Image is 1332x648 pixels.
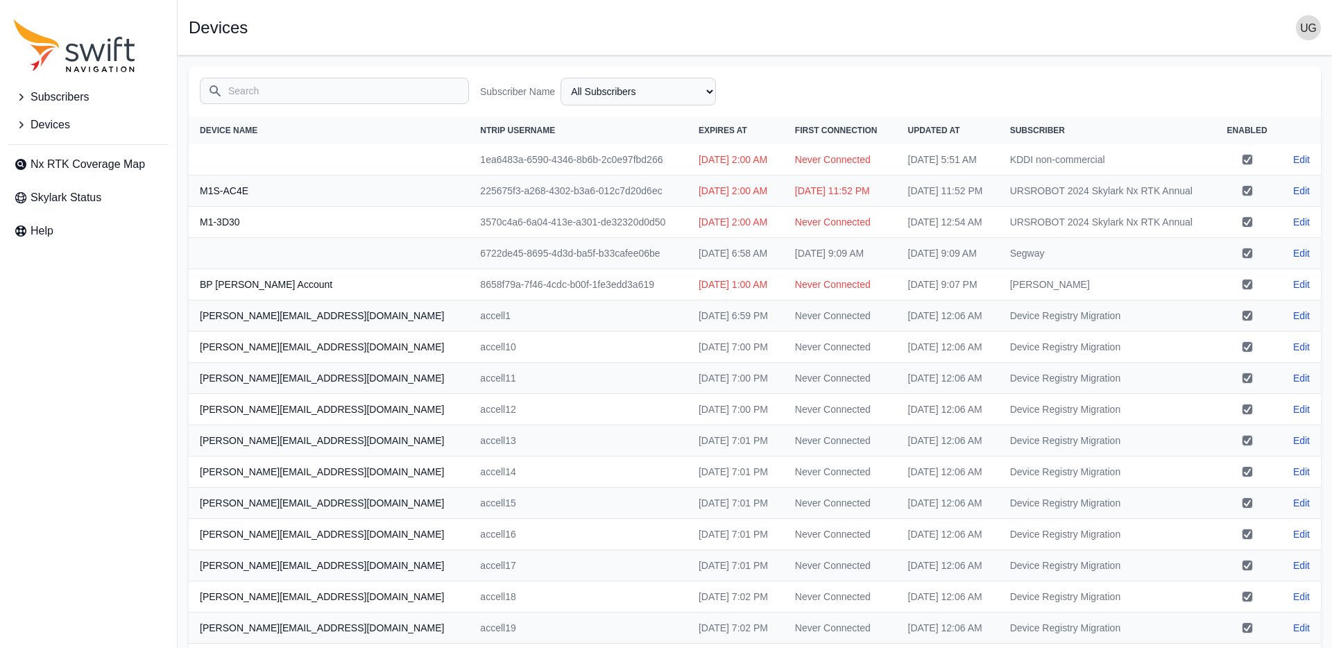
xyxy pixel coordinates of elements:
th: [PERSON_NAME][EMAIL_ADDRESS][DOMAIN_NAME] [189,363,469,394]
th: [PERSON_NAME][EMAIL_ADDRESS][DOMAIN_NAME] [189,488,469,519]
a: Edit [1293,309,1310,323]
td: accell18 [469,581,688,613]
a: Edit [1293,215,1310,229]
td: [DATE] 11:52 PM [784,176,897,207]
a: Edit [1293,278,1310,291]
th: NTRIP Username [469,117,688,144]
a: Edit [1293,621,1310,635]
td: 8658f79a-7f46-4cdc-b00f-1fe3edd3a619 [469,269,688,300]
td: accell16 [469,519,688,550]
td: accell1 [469,300,688,332]
button: Subscribers [8,83,169,111]
th: [PERSON_NAME][EMAIL_ADDRESS][DOMAIN_NAME] [189,457,469,488]
td: [DATE] 12:54 AM [897,207,999,238]
td: [DATE] 7:02 PM [688,581,784,613]
td: [DATE] 2:00 AM [688,207,784,238]
th: M1-3D30 [189,207,469,238]
a: Edit [1293,153,1310,167]
td: Never Connected [784,488,897,519]
td: accell15 [469,488,688,519]
th: Device Name [189,117,469,144]
a: Edit [1293,527,1310,541]
h1: Devices [189,19,248,36]
td: Device Registry Migration [999,488,1215,519]
td: Device Registry Migration [999,613,1215,644]
td: [DATE] 12:06 AM [897,457,999,488]
td: accell11 [469,363,688,394]
td: [DATE] 1:00 AM [688,269,784,300]
a: Edit [1293,184,1310,198]
td: [DATE] 12:06 AM [897,613,999,644]
td: [DATE] 2:00 AM [688,144,784,176]
a: Edit [1293,371,1310,385]
td: [DATE] 12:06 AM [897,519,999,550]
td: Never Connected [784,363,897,394]
input: Search [200,78,469,104]
a: Edit [1293,402,1310,416]
td: URSROBOT 2024 Skylark Nx RTK Annual [999,207,1215,238]
span: Help [31,223,53,239]
td: Device Registry Migration [999,425,1215,457]
td: Device Registry Migration [999,394,1215,425]
td: Never Connected [784,425,897,457]
td: Segway [999,238,1215,269]
td: [DATE] 12:06 AM [897,363,999,394]
img: user photo [1296,15,1321,40]
th: BP [PERSON_NAME] Account [189,269,469,300]
td: Device Registry Migration [999,300,1215,332]
td: [DATE] 12:06 AM [897,581,999,613]
th: [PERSON_NAME][EMAIL_ADDRESS][DOMAIN_NAME] [189,394,469,425]
span: First Connection [795,126,878,135]
th: [PERSON_NAME][EMAIL_ADDRESS][DOMAIN_NAME] [189,581,469,613]
td: [PERSON_NAME] [999,269,1215,300]
th: [PERSON_NAME][EMAIL_ADDRESS][DOMAIN_NAME] [189,425,469,457]
td: 225675f3-a268-4302-b3a6-012c7d20d6ec [469,176,688,207]
th: Subscriber [999,117,1215,144]
td: Never Connected [784,269,897,300]
td: [DATE] 7:01 PM [688,488,784,519]
td: [DATE] 9:09 AM [897,238,999,269]
td: KDDI non-commercial [999,144,1215,176]
td: [DATE] 11:52 PM [897,176,999,207]
td: accell12 [469,394,688,425]
td: URSROBOT 2024 Skylark Nx RTK Annual [999,176,1215,207]
td: Device Registry Migration [999,457,1215,488]
td: 3570c4a6-6a04-413e-a301-de32320d0d50 [469,207,688,238]
td: [DATE] 7:02 PM [688,613,784,644]
th: [PERSON_NAME][EMAIL_ADDRESS][DOMAIN_NAME] [189,519,469,550]
td: accell17 [469,550,688,581]
th: M1S-AC4E [189,176,469,207]
a: Help [8,217,169,245]
span: Expires At [699,126,747,135]
td: [DATE] 7:00 PM [688,394,784,425]
td: [DATE] 12:06 AM [897,425,999,457]
td: Device Registry Migration [999,332,1215,363]
td: [DATE] 7:00 PM [688,332,784,363]
td: [DATE] 7:01 PM [688,519,784,550]
td: [DATE] 9:09 AM [784,238,897,269]
td: [DATE] 12:06 AM [897,550,999,581]
td: [DATE] 6:58 AM [688,238,784,269]
td: accell19 [469,613,688,644]
td: Device Registry Migration [999,581,1215,613]
td: Never Connected [784,144,897,176]
td: [DATE] 6:59 PM [688,300,784,332]
span: Subscribers [31,89,89,105]
a: Nx RTK Coverage Map [8,151,169,178]
td: Never Connected [784,550,897,581]
a: Edit [1293,434,1310,447]
th: [PERSON_NAME][EMAIL_ADDRESS][DOMAIN_NAME] [189,550,469,581]
td: Never Connected [784,613,897,644]
td: [DATE] 12:06 AM [897,332,999,363]
td: 1ea6483a-6590-4346-8b6b-2c0e97fbd266 [469,144,688,176]
td: [DATE] 7:01 PM [688,425,784,457]
td: Never Connected [784,394,897,425]
td: [DATE] 7:01 PM [688,550,784,581]
a: Edit [1293,246,1310,260]
a: Edit [1293,496,1310,510]
td: [DATE] 5:51 AM [897,144,999,176]
button: Devices [8,111,169,139]
td: Device Registry Migration [999,550,1215,581]
td: [DATE] 12:06 AM [897,300,999,332]
td: Never Connected [784,332,897,363]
